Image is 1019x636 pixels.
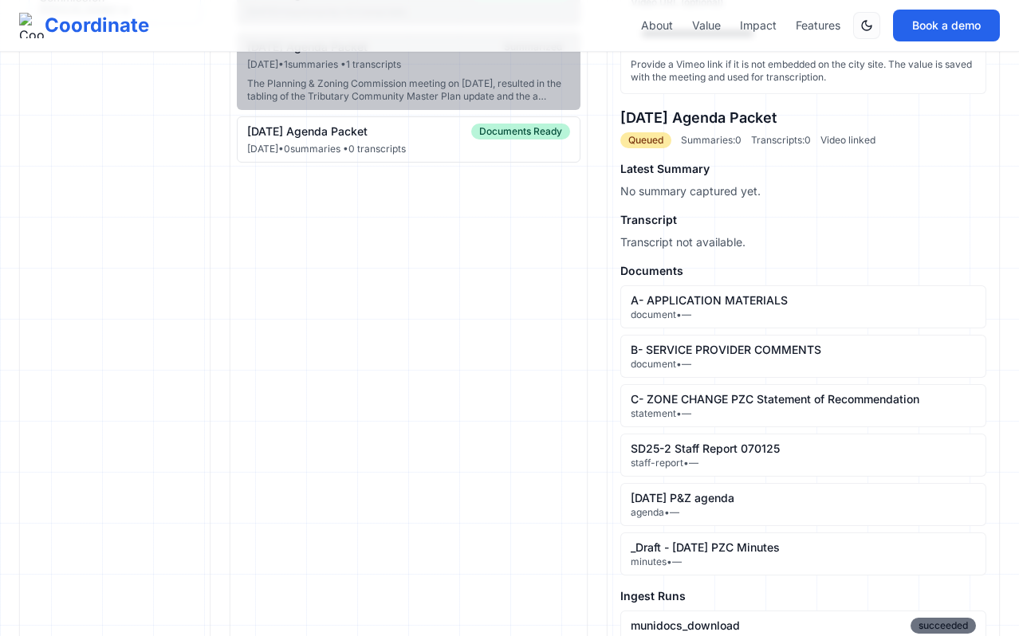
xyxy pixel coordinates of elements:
h4: Documents [620,263,986,279]
p: Provide a Vimeo link if it is not embedded on the city site. The value is saved with the meeting ... [631,58,976,84]
div: minutes • — [631,556,976,568]
p: Transcript not available. [620,234,986,250]
div: document • — [631,308,976,321]
p: No summary captured yet. [620,183,986,199]
span: Coordinate [45,13,149,38]
span: Transcripts: 0 [751,134,811,147]
a: Coordinate [19,13,149,38]
div: SD25-2 Staff Report 070125 [631,441,976,457]
button: [DATE] Agenda PacketSummarized[DATE]•1summaries •1 transcriptsThe Planning & Zoning Commission me... [237,32,580,110]
button: Book a demo [893,10,1000,41]
a: Impact [740,18,777,33]
span: Documents Ready [471,124,570,139]
div: [DATE] • 0 summaries • 0 transcripts [247,143,570,155]
div: B- SERVICE PROVIDER COMMENTS [631,342,976,358]
div: [DATE] Agenda Packet [247,124,368,139]
a: Value [692,18,721,33]
div: C- ZONE CHANGE PZC Statement of Recommendation [631,391,976,407]
div: [DATE] • 1 summaries • 1 transcripts [247,58,570,71]
button: [DATE] Agenda PacketDocuments Ready[DATE]•0summaries •0 transcripts [237,116,580,163]
div: document • — [631,358,976,371]
div: [DATE] P&Z agenda [631,490,976,506]
div: The Planning & Zoning Commission meeting on [DATE], resulted in the tabling of the Tributary Comm... [247,77,570,103]
h4: Ingest Runs [620,588,986,604]
div: agenda • — [631,506,976,519]
a: About [641,18,673,33]
span: Queued [620,132,671,148]
div: A- APPLICATION MATERIALS [631,292,976,308]
span: Video linked [820,134,875,147]
span: succeeded [911,618,976,634]
div: _Draft - [DATE] PZC Minutes [631,540,976,556]
button: Switch to dark mode [853,12,880,39]
div: staff-report • — [631,457,976,469]
span: munidocs_download [631,618,740,634]
a: Features [796,18,840,33]
div: statement • — [631,407,976,420]
h3: [DATE] Agenda Packet [620,107,986,129]
h4: Transcript [620,212,986,228]
img: Coordinate [19,13,45,38]
span: Summaries: 0 [681,134,742,147]
h4: Latest Summary [620,161,986,177]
